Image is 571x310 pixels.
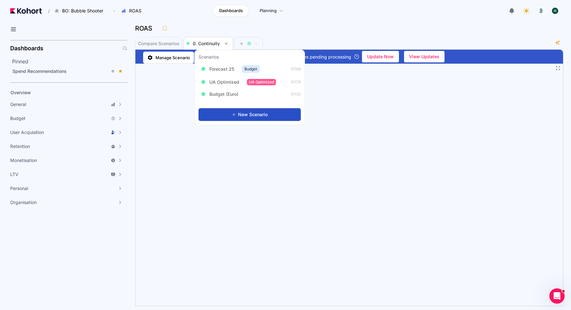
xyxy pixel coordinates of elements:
[199,77,278,87] button: UA OptimisedUA Optimized
[213,5,249,17] a: Dashboards
[112,8,116,13] span: ›
[143,52,194,64] a: Manage Scenario
[242,65,260,73] span: Budget
[138,41,179,46] span: Compare Scenarios
[367,52,394,61] span: Update Now
[555,66,560,71] button: Fullscreen
[193,41,220,46] span: 0. Continuity
[260,8,277,14] span: Planning
[10,46,43,51] h2: Dashboards
[247,79,276,85] span: UA Optimized
[199,54,219,61] h3: Scenarios
[62,8,103,14] span: BO: Bubble Shooter
[10,143,30,150] span: Retention
[362,51,399,62] button: Update Now
[10,115,25,122] span: Budget
[10,185,28,192] span: Personal
[209,66,234,72] span: Forecast 25
[10,199,37,206] span: Organisation
[238,111,268,118] span: New Scenario
[10,67,126,76] a: Spend Recommendations
[549,288,565,304] iframe: Intercom live chat
[291,80,301,85] span: 10178
[11,90,31,95] span: Overview
[199,108,301,121] button: New Scenario
[10,129,44,136] span: User Acquisition
[538,8,544,14] img: logo_logo_images_1_20240607072359498299_20240828135028712857.jpeg
[10,157,37,164] span: Monetisation
[12,68,67,74] span: Spend Recommendations
[129,8,141,14] span: ROAS
[43,8,50,14] span: /
[135,25,156,32] h3: ROAS
[51,5,110,16] button: BO: Bubble Shooter
[291,92,301,97] span: 10132
[253,5,290,17] a: Planning
[10,101,26,108] span: General
[118,5,148,16] button: ROAS
[155,54,190,61] span: Manage Scenario
[8,88,117,97] a: Overview
[199,89,245,99] button: Budget (Euro)
[209,91,238,97] span: Budget (Euro)
[10,8,42,14] img: Kohort logo
[209,79,239,85] span: UA Optimised
[199,63,262,75] button: Forecast 25Budget
[404,51,445,62] button: View Updates
[409,52,439,61] span: View Updates
[219,8,243,14] span: Dashboards
[291,67,301,72] span: 10168
[10,171,18,178] span: LTV
[12,58,127,65] h2: Pinned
